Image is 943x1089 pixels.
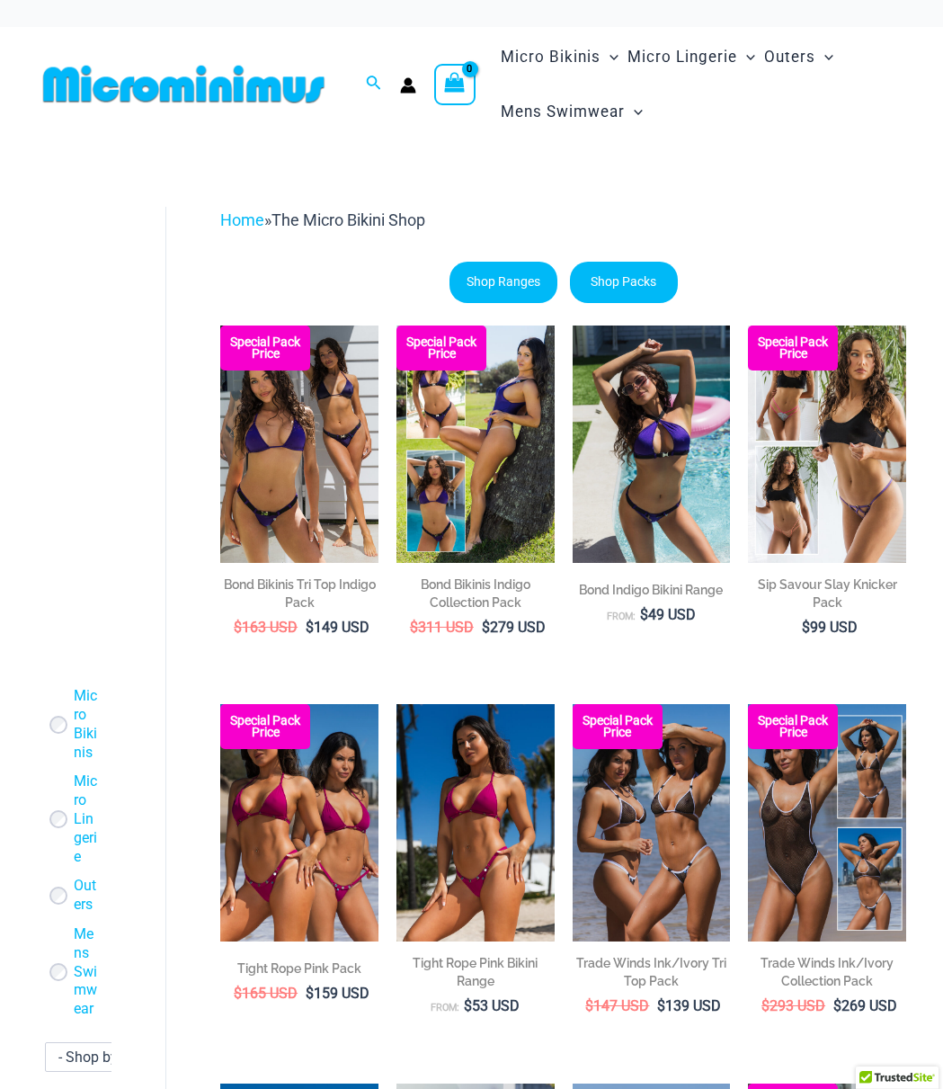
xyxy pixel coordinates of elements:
[802,619,858,636] bdi: 99 USD
[396,954,555,990] h2: Tight Rope Pink Bikini Range
[58,1049,161,1066] span: - Shop by Fabric
[748,704,906,942] img: Collection Pack
[761,997,825,1014] bdi: 293 USD
[74,877,99,915] a: Outers
[802,619,810,636] span: $
[410,619,418,636] span: $
[220,960,378,977] h2: Tight Rope Pink Pack
[640,606,696,623] bdi: 49 USD
[607,611,636,622] span: From:
[220,576,378,618] a: Bond Bikinis Tri Top Indigo Pack
[627,34,737,80] span: Micro Lingerie
[464,997,520,1014] bdi: 53 USD
[748,954,906,996] a: Trade Winds Ink/Ivory Collection Pack
[220,960,378,984] a: Tight Rope Pink Pack
[410,619,474,636] bdi: 311 USD
[431,1002,459,1013] span: From:
[220,326,378,562] img: Bond Indigo Tri Top Pack (1)
[748,715,838,738] b: Special Pack Price
[234,985,242,1002] span: $
[748,336,838,360] b: Special Pack Price
[220,704,378,941] img: Collection Pack F
[748,704,906,942] a: Collection Pack Collection Pack b (1)Collection Pack b (1)
[764,34,815,80] span: Outers
[482,619,490,636] span: $
[234,619,242,636] span: $
[306,619,314,636] span: $
[306,619,369,636] bdi: 149 USD
[640,606,648,623] span: $
[573,954,731,990] h2: Trade Winds Ink/Ivory Tri Top Pack
[760,30,838,85] a: OutersMenu ToggleMenu Toggle
[396,954,555,996] a: Tight Rope Pink Bikini Range
[573,704,731,941] a: Top Bum Pack Top Bum Pack bTop Bum Pack b
[573,326,731,562] img: Bond Indigo 393 Top 285 Cheeky Bikini 10
[306,985,314,1002] span: $
[570,262,678,303] a: Shop Packs
[396,704,555,941] img: Tight Rope Pink 319 Top 4228 Thong 05
[748,326,906,563] img: Collection Pack (9)
[449,262,557,303] a: Shop Ranges
[36,64,332,104] img: MM SHOP LOGO FLAT
[482,619,546,636] bdi: 279 USD
[220,715,310,738] b: Special Pack Price
[220,326,378,562] a: Bond Indigo Tri Top Pack (1) Bond Indigo Tri Top Pack Back (1)Bond Indigo Tri Top Pack Back (1)
[74,772,99,866] a: Micro Lingerie
[496,85,647,139] a: Mens SwimwearMenu ToggleMenu Toggle
[573,326,731,562] a: Bond Indigo 393 Top 285 Cheeky Bikini 10Bond Indigo 393 Top 285 Cheeky Bikini 04Bond Indigo 393 T...
[220,704,378,941] a: Collection Pack F Collection Pack B (3)Collection Pack B (3)
[220,336,310,360] b: Special Pack Price
[496,30,623,85] a: Micro BikinisMenu ToggleMenu Toggle
[585,997,593,1014] span: $
[220,576,378,611] h2: Bond Bikinis Tri Top Indigo Pack
[573,954,731,996] a: Trade Winds Ink/Ivory Tri Top Pack
[45,1042,171,1072] span: - Shop by Fabric
[657,997,665,1014] span: $
[464,997,472,1014] span: $
[737,34,755,80] span: Menu Toggle
[396,576,555,618] a: Bond Bikinis Indigo Collection Pack
[494,27,907,142] nav: Site Navigation
[74,687,99,762] a: Micro Bikinis
[46,1043,170,1071] span: - Shop by Fabric
[220,210,425,229] span: »
[220,210,264,229] a: Home
[501,89,625,135] span: Mens Swimwear
[501,34,600,80] span: Micro Bikinis
[396,336,486,360] b: Special Pack Price
[625,89,643,135] span: Menu Toggle
[833,997,841,1014] span: $
[366,73,382,95] a: Search icon link
[573,581,731,605] a: Bond Indigo Bikini Range
[400,77,416,94] a: Account icon link
[434,64,476,105] a: View Shopping Cart, empty
[573,704,731,941] img: Top Bum Pack
[573,581,731,599] h2: Bond Indigo Bikini Range
[748,326,906,563] a: Collection Pack (9) Collection Pack b (5)Collection Pack b (5)
[585,997,649,1014] bdi: 147 USD
[306,985,369,1002] bdi: 159 USD
[396,326,555,562] a: Bond Inidgo Collection Pack (10) Bond Indigo Bikini Collection Pack Back (6)Bond Indigo Bikini Co...
[748,954,906,990] h2: Trade Winds Ink/Ivory Collection Pack
[396,576,555,611] h2: Bond Bikinis Indigo Collection Pack
[396,326,555,562] img: Bond Inidgo Collection Pack (10)
[748,576,906,611] h2: Sip Savour Slay Knicker Pack
[761,997,770,1014] span: $
[45,192,207,552] iframe: TrustedSite Certified
[623,30,760,85] a: Micro LingerieMenu ToggleMenu Toggle
[600,34,618,80] span: Menu Toggle
[657,997,721,1014] bdi: 139 USD
[234,985,298,1002] bdi: 165 USD
[748,576,906,618] a: Sip Savour Slay Knicker Pack
[234,619,298,636] bdi: 163 USD
[815,34,833,80] span: Menu Toggle
[74,925,99,1019] a: Mens Swimwear
[271,210,425,229] span: The Micro Bikini Shop
[573,715,663,738] b: Special Pack Price
[396,704,555,941] a: Tight Rope Pink 319 Top 4228 Thong 05Tight Rope Pink 319 Top 4228 Thong 06Tight Rope Pink 319 Top...
[833,997,897,1014] bdi: 269 USD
